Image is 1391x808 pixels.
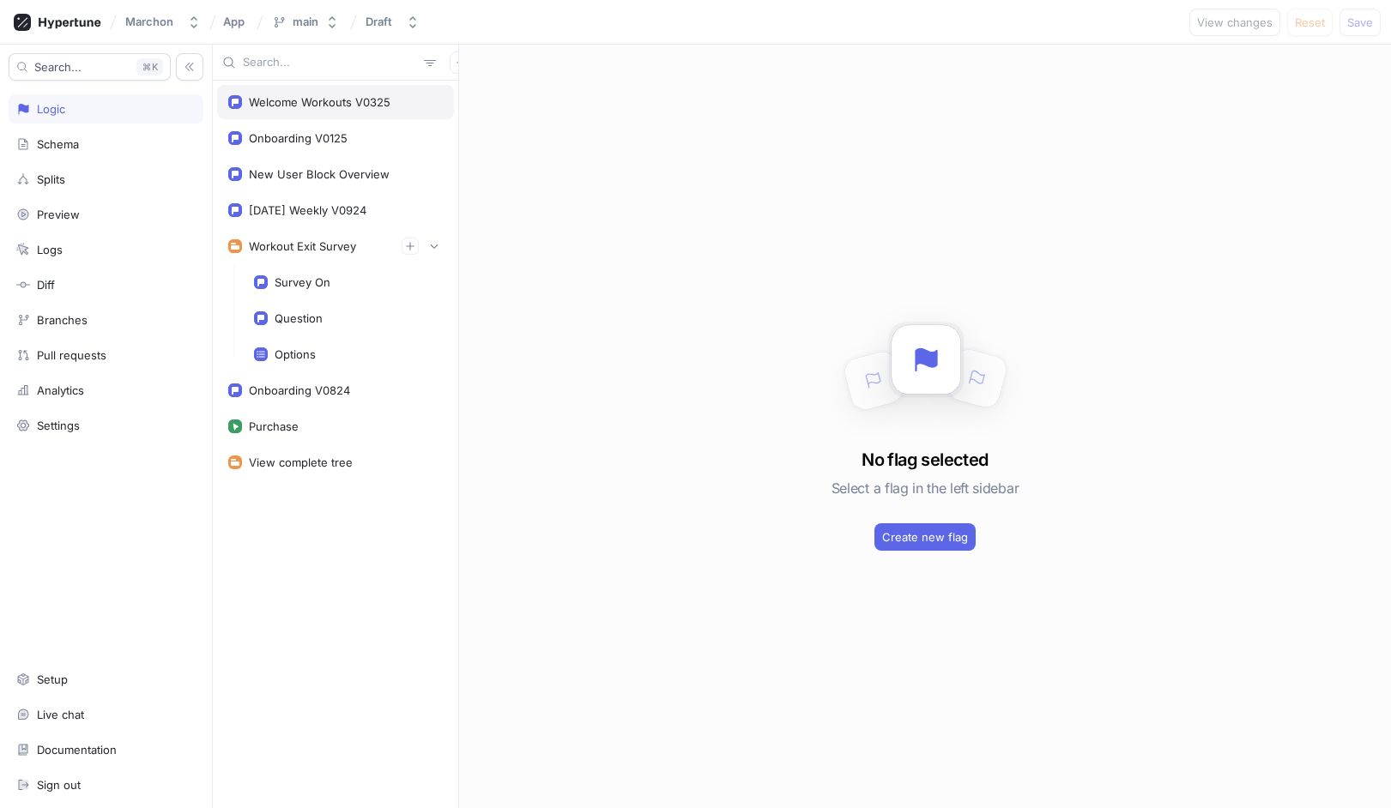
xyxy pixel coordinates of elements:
div: Logs [37,243,63,256]
div: main [293,15,318,29]
span: App [223,15,245,27]
div: New User Block Overview [249,167,390,181]
button: Search...K [9,53,171,81]
div: Marchon [125,15,173,29]
div: Preview [37,208,80,221]
a: Documentation [9,735,203,764]
div: Live chat [37,708,84,721]
div: Welcome Workouts V0325 [249,95,390,109]
h5: Select a flag in the left sidebar [832,473,1019,503]
div: Sign out [37,778,81,792]
div: View complete tree [249,455,353,469]
span: Search... [34,62,82,72]
div: Schema [37,137,79,151]
button: View changes [1189,9,1280,36]
div: Survey On [275,275,330,289]
span: Save [1347,17,1373,27]
button: Marchon [118,8,208,36]
div: Workout Exit Survey [249,239,356,253]
input: Search... [243,54,417,71]
div: Branches [37,313,88,327]
div: Purchase [249,419,299,433]
div: Pull requests [37,348,106,362]
div: Onboarding V0125 [249,131,348,145]
button: main [265,8,346,36]
div: Question [275,311,323,325]
div: Settings [37,419,80,432]
h3: No flag selected [862,447,988,473]
div: Documentation [37,743,117,757]
div: Analytics [37,383,84,397]
div: Logic [37,102,65,116]
div: Draft [366,15,392,29]
div: Diff [37,278,55,292]
div: [DATE] Weekly V0924 [249,203,366,217]
div: K [136,58,163,75]
span: Reset [1295,17,1325,27]
div: Options [275,347,316,361]
button: Reset [1287,9,1333,36]
div: Onboarding V0824 [249,383,350,397]
button: Save [1340,9,1381,36]
span: Create new flag [882,532,968,542]
div: Setup [37,672,68,686]
div: Splits [37,172,65,186]
span: View changes [1197,17,1273,27]
button: Draft [359,8,426,36]
button: Create new flag [874,523,976,551]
